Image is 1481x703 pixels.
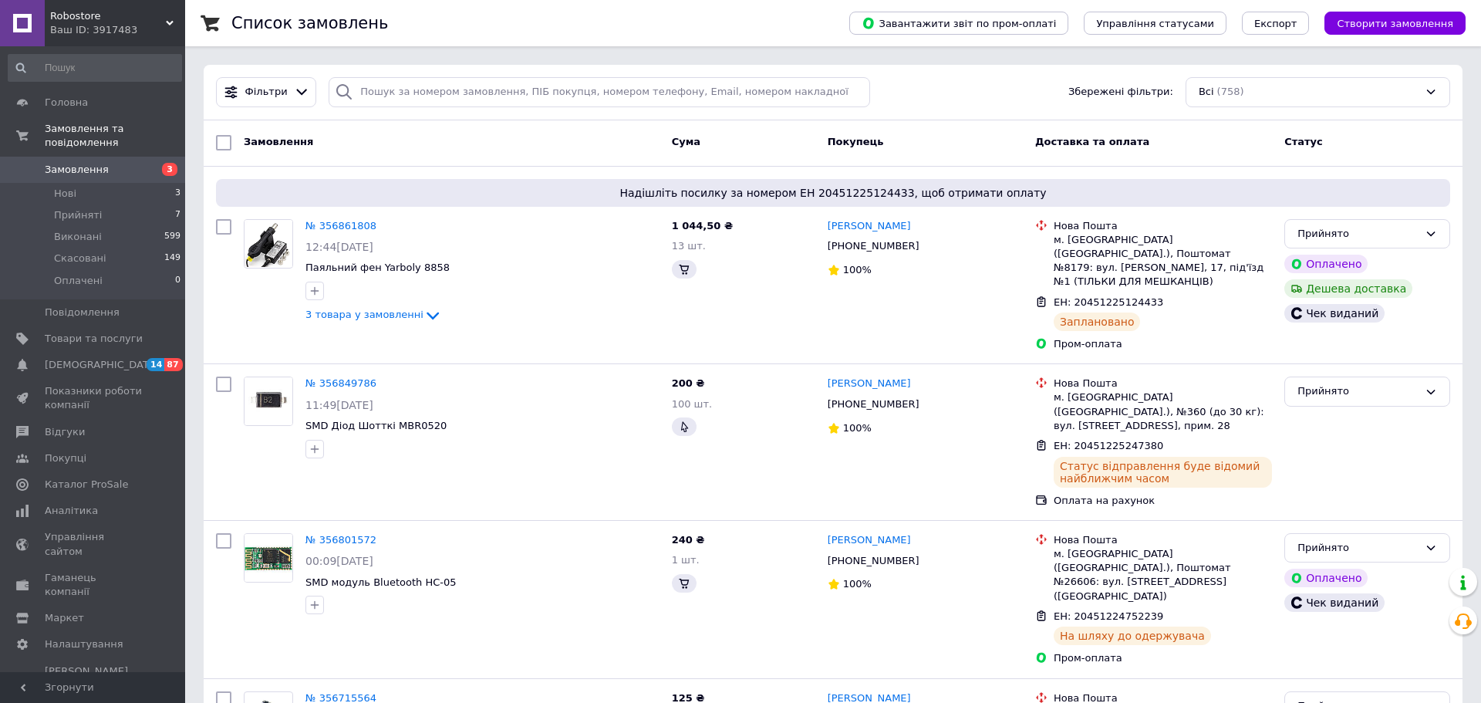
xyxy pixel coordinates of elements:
span: ЕН: 20451225247380 [1054,440,1163,451]
span: 13 шт. [672,240,706,252]
div: Пром-оплата [1054,651,1272,665]
span: Повідомлення [45,306,120,319]
button: Управління статусами [1084,12,1226,35]
span: Відгуки [45,425,85,439]
span: Налаштування [45,637,123,651]
div: Оплата на рахунок [1054,494,1272,508]
div: Чек виданий [1284,593,1385,612]
span: 3 [162,163,177,176]
div: м. [GEOGRAPHIC_DATA] ([GEOGRAPHIC_DATA].), Поштомат №8179: вул. [PERSON_NAME], 17, під'їзд №1 (ТІ... [1054,233,1272,289]
span: [DEMOGRAPHIC_DATA] [45,358,159,372]
button: Створити замовлення [1324,12,1466,35]
span: 599 [164,230,180,244]
span: 1 шт. [672,554,700,566]
span: 0 [175,274,180,288]
a: № 356801572 [305,534,376,546]
img: Фото товару [245,534,292,582]
h1: Список замовлень [231,14,388,32]
div: Оплачено [1284,569,1368,587]
span: Robostore [50,9,166,23]
span: Управління статусами [1096,18,1214,29]
span: Виконані [54,230,102,244]
span: 100% [843,578,872,590]
span: Покупець [828,136,884,147]
button: Експорт [1242,12,1310,35]
a: 3 товара у замовленні [305,309,442,320]
div: Прийнято [1297,384,1419,400]
span: ЕН: 20451225124433 [1054,296,1163,308]
div: м. [GEOGRAPHIC_DATA] ([GEOGRAPHIC_DATA].), Поштомат №26606: вул. [STREET_ADDRESS] ([GEOGRAPHIC_DA... [1054,547,1272,603]
a: Фото товару [244,533,293,583]
span: Показники роботи компанії [45,384,143,412]
span: Замовлення та повідомлення [45,122,185,150]
a: SMD Діод Шотткі MBR0520 [305,420,447,431]
span: Головна [45,96,88,110]
a: № 356849786 [305,377,376,389]
span: Управління сайтом [45,530,143,558]
a: [PERSON_NAME] [828,219,911,234]
span: 200 ₴ [672,377,705,389]
span: 100% [843,422,872,434]
div: Дешева доставка [1284,279,1412,298]
span: 00:09[DATE] [305,555,373,567]
span: Прийняті [54,208,102,222]
span: Нові [54,187,76,201]
a: Фото товару [244,219,293,269]
input: Пошук [8,54,182,82]
a: № 356861808 [305,220,376,232]
div: Чек виданий [1284,304,1385,323]
div: Оплачено [1284,255,1368,273]
div: Прийнято [1297,540,1419,556]
div: Статус відправлення буде відомий найближчим часом [1054,457,1272,488]
span: 100% [843,264,872,275]
span: 11:49[DATE] [305,399,373,411]
span: Замовлення [244,136,313,147]
span: Замовлення [45,163,109,177]
span: 100 шт. [672,398,713,410]
span: [PHONE_NUMBER] [828,555,919,566]
span: Надішліть посилку за номером ЕН 20451225124433, щоб отримати оплату [222,185,1444,201]
div: Нова Пошта [1054,219,1272,233]
a: Створити замовлення [1309,17,1466,29]
a: [PERSON_NAME] [828,533,911,548]
a: Паяльний фен Yarboly 8858 [305,262,450,273]
span: Оплачені [54,274,103,288]
span: Фільтри [245,85,288,100]
img: Фото товару [245,377,292,425]
span: [PHONE_NUMBER] [828,398,919,410]
span: Експорт [1254,18,1297,29]
span: 14 [147,358,164,371]
span: 3 товара у замовленні [305,309,423,321]
img: Фото товару [245,220,292,267]
span: [PHONE_NUMBER] [828,240,919,252]
a: SMD модуль Bluetooth HC-05 [305,576,456,588]
input: Пошук за номером замовлення, ПІБ покупця, номером телефону, Email, номером накладної [329,77,870,107]
span: 3 [175,187,180,201]
div: Прийнято [1297,226,1419,242]
span: ЕН: 20451224752239 [1054,610,1163,622]
span: Товари та послуги [45,332,143,346]
span: Гаманець компанії [45,571,143,599]
span: Статус [1284,136,1323,147]
span: Скасовані [54,252,106,265]
div: Пром-оплата [1054,337,1272,351]
span: 1 044,50 ₴ [672,220,733,232]
span: Аналітика [45,504,98,518]
span: 149 [164,252,180,265]
span: Завантажити звіт по пром-оплаті [862,16,1056,30]
span: 7 [175,208,180,222]
span: 12:44[DATE] [305,241,373,253]
span: Збережені фільтри: [1068,85,1173,100]
span: 240 ₴ [672,534,705,546]
div: Нова Пошта [1054,533,1272,547]
span: Cума [672,136,700,147]
span: Каталог ProSale [45,478,128,492]
span: Створити замовлення [1337,18,1453,29]
span: 87 [164,358,182,371]
a: [PERSON_NAME] [828,377,911,391]
span: (758) [1217,86,1244,97]
span: Маркет [45,611,84,625]
span: Доставка та оплата [1035,136,1149,147]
